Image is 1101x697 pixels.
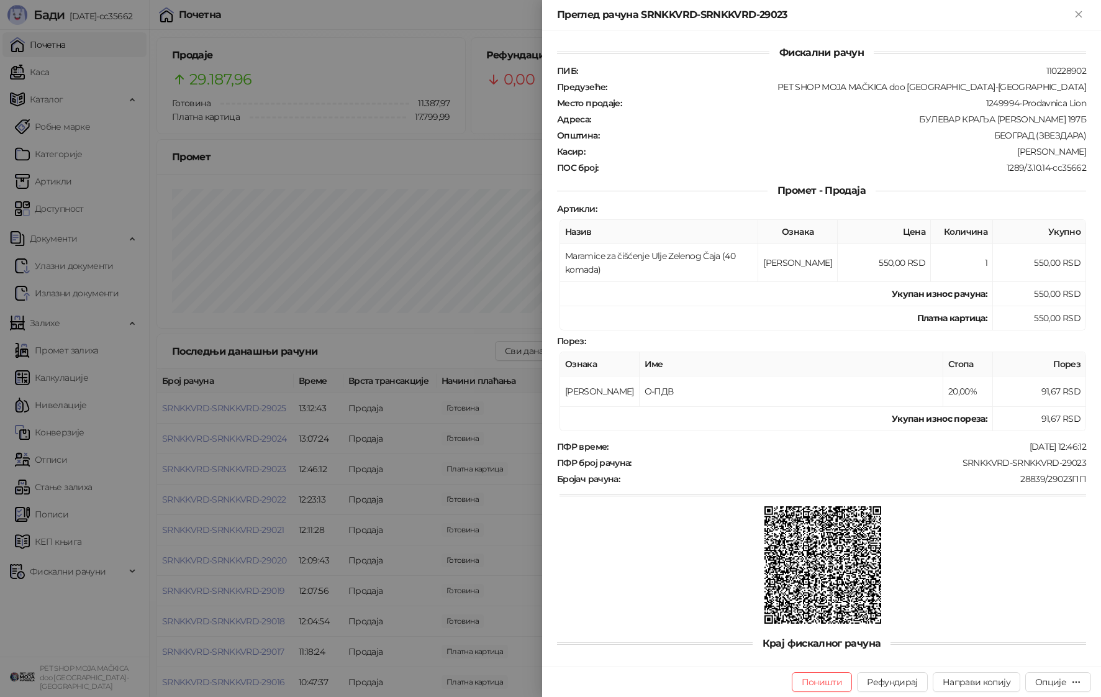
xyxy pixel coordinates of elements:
td: 550,00 RSD [993,244,1086,282]
button: Поништи [792,672,853,692]
strong: Место продаје : [557,98,622,109]
th: Количина [931,220,993,244]
strong: ПФР време : [557,441,609,452]
div: 28839/29023ПП [621,473,1087,485]
strong: Касир : [557,146,585,157]
th: Ознака [758,220,838,244]
div: PET SHOP MOJA MAČKICA doo [GEOGRAPHIC_DATA]-[GEOGRAPHIC_DATA] [609,81,1087,93]
div: 1289/3.10.14-cc35662 [599,162,1087,173]
button: Рефундирај [857,672,928,692]
td: [PERSON_NAME] [758,244,838,282]
strong: Платна картица : [917,312,987,324]
td: 20,00% [943,376,993,407]
th: Ознака [560,352,640,376]
img: QR код [764,506,882,624]
strong: Адреса : [557,114,591,125]
th: Назив [560,220,758,244]
th: Име [640,352,943,376]
strong: Укупан износ рачуна : [892,288,987,299]
th: Стопа [943,352,993,376]
strong: ПОС број : [557,162,598,173]
td: 91,67 RSD [993,376,1086,407]
td: 91,67 RSD [993,407,1086,431]
td: 550,00 RSD [993,306,1086,330]
div: 110228902 [579,65,1087,76]
span: Фискални рачун [769,47,874,58]
td: Maramice za čišćenje Ulje Zelenog Čaja (40 komada) [560,244,758,282]
strong: Артикли : [557,203,597,214]
button: Close [1071,7,1086,22]
strong: ПИБ : [557,65,578,76]
div: [PERSON_NAME] [586,146,1087,157]
strong: Општина : [557,130,599,141]
strong: Предузеће : [557,81,607,93]
strong: ПФР број рачуна : [557,457,632,468]
span: Направи копију [943,676,1010,688]
button: Направи копију [933,672,1020,692]
td: 550,00 RSD [993,282,1086,306]
div: 1249994-Prodavnica Lion [623,98,1087,109]
div: БЕОГРАД (ЗВЕЗДАРА) [600,130,1087,141]
span: Крај фискалног рачуна [753,637,891,649]
th: Цена [838,220,931,244]
strong: Укупан износ пореза: [892,413,987,424]
div: БУЛЕВАР КРАЉА [PERSON_NAME] 197Б [592,114,1087,125]
td: 550,00 RSD [838,244,931,282]
div: Опције [1035,676,1066,688]
div: Преглед рачуна SRNKKVRD-SRNKKVRD-29023 [557,7,1071,22]
div: SRNKKVRD-SRNKKVRD-29023 [633,457,1087,468]
td: О-ПДВ [640,376,943,407]
td: 1 [931,244,993,282]
span: Промет - Продаја [768,184,876,196]
div: [DATE] 12:46:12 [610,441,1087,452]
strong: Порез : [557,335,586,347]
th: Порез [993,352,1086,376]
strong: Бројач рачуна : [557,473,620,485]
button: Опције [1025,672,1091,692]
th: Укупно [993,220,1086,244]
td: [PERSON_NAME] [560,376,640,407]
